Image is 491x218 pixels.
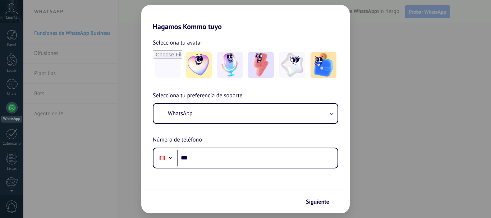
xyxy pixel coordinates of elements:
button: Siguiente [303,196,339,208]
span: Selecciona tu preferencia de soporte [153,91,243,101]
img: -5.jpeg [311,52,336,78]
span: WhatsApp [168,110,193,117]
button: WhatsApp [153,104,338,123]
span: Número de teléfono [153,135,202,145]
div: Peru: + 51 [156,150,169,166]
img: -1.jpeg [186,52,212,78]
span: Selecciona tu avatar [153,38,202,47]
h2: Hagamos Kommo tuyo [141,5,350,31]
span: Siguiente [306,199,329,204]
img: -3.jpeg [248,52,274,78]
img: -4.jpeg [279,52,305,78]
img: -2.jpeg [217,52,243,78]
